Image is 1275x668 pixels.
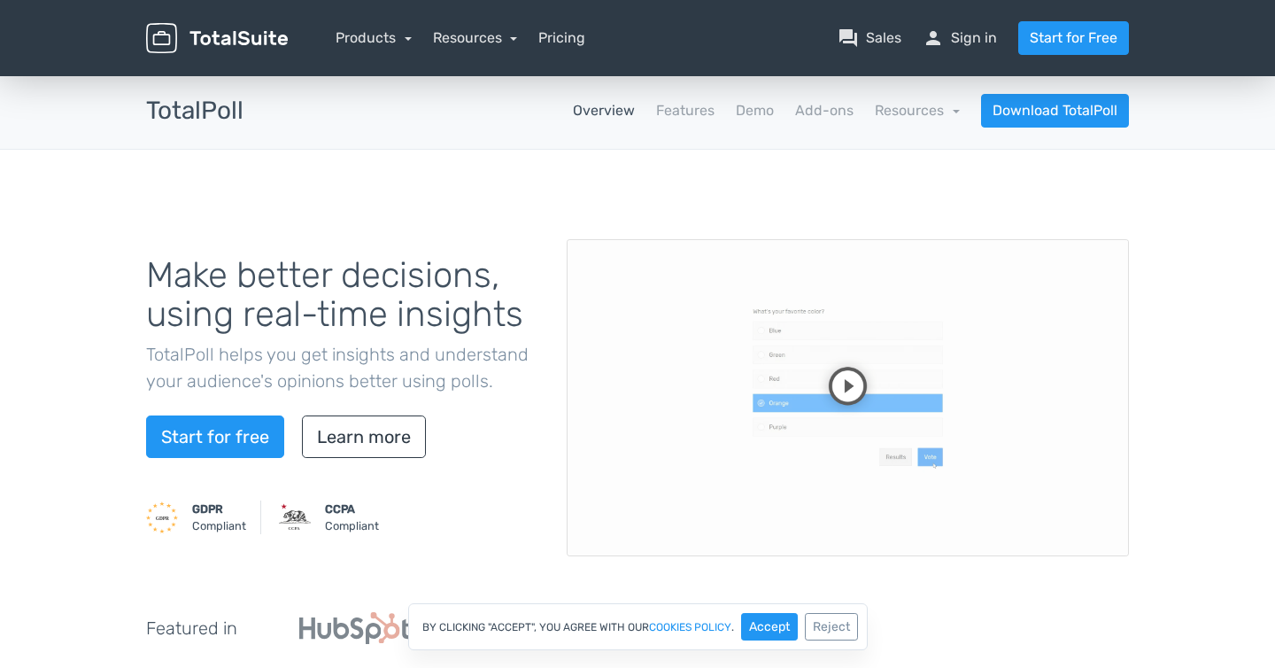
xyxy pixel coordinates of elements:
[146,501,178,533] img: GDPR
[838,27,859,49] span: question_answer
[192,502,223,516] strong: GDPR
[736,100,774,121] a: Demo
[923,27,997,49] a: personSign in
[146,341,540,394] p: TotalPoll helps you get insights and understand your audience's opinions better using polls.
[408,603,868,650] div: By clicking "Accept", you agree with our .
[146,97,243,125] h3: TotalPoll
[192,501,246,534] small: Compliant
[649,622,731,633] a: cookies policy
[875,102,960,119] a: Resources
[741,613,798,641] button: Accept
[325,501,379,534] small: Compliant
[656,100,715,121] a: Features
[433,29,518,46] a: Resources
[146,416,284,458] a: Start for free
[795,100,854,121] a: Add-ons
[923,27,944,49] span: person
[838,27,901,49] a: question_answerSales
[981,94,1129,128] a: Download TotalPoll
[146,23,288,54] img: TotalSuite for WordPress
[302,416,426,458] a: Learn more
[538,27,585,49] a: Pricing
[325,502,355,516] strong: CCPA
[573,100,635,121] a: Overview
[146,256,540,334] h1: Make better decisions, using real-time insights
[1018,21,1129,55] a: Start for Free
[805,613,858,641] button: Reject
[336,29,412,46] a: Products
[279,501,311,533] img: CCPA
